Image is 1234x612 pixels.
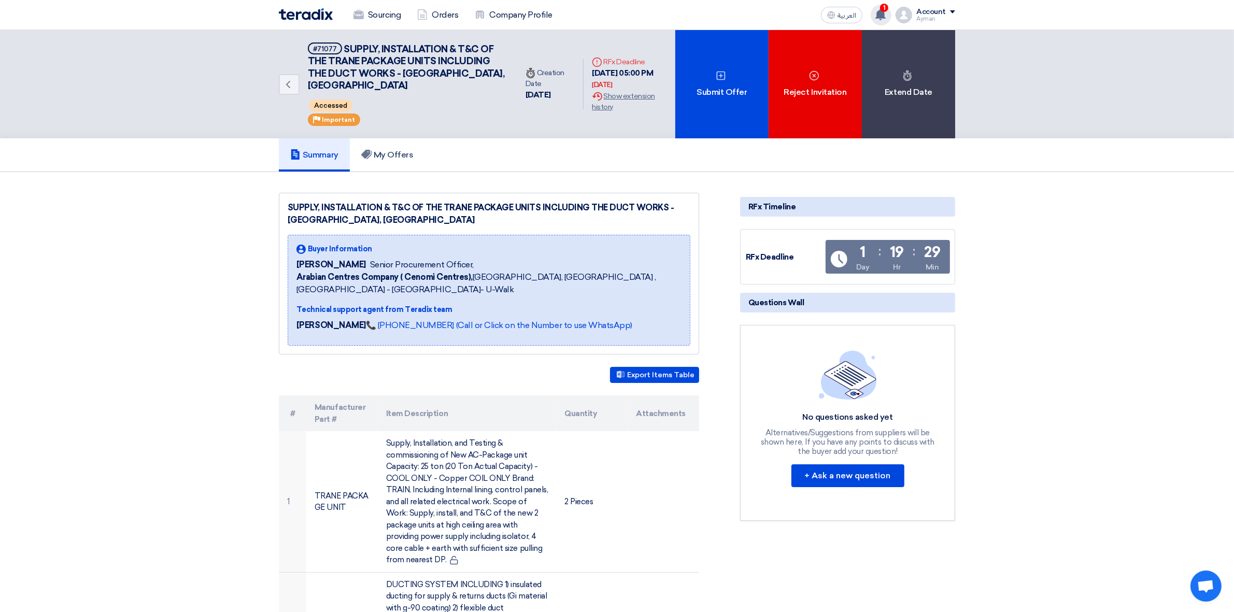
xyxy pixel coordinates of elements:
div: RFx Deadline [592,56,667,67]
div: Day [856,262,870,273]
div: Min [926,262,939,273]
td: TRANE PACKAGE UNIT [306,431,378,572]
h5: Summary [290,150,338,160]
div: : [878,242,881,261]
span: Buyer Information [308,244,372,254]
div: #71077 [313,46,337,52]
img: profile_test.png [896,7,912,23]
div: Alternatives/Suggestions from suppliers will be shown here, If you have any points to discuss wit... [760,428,936,456]
div: Show extension history [592,91,667,112]
b: Arabian Centres Company ( Cenomi Centres), [296,272,473,282]
span: [PERSON_NAME] [296,259,366,271]
a: Sourcing [345,4,409,26]
th: Quantity [556,395,628,431]
span: SUPPLY, INSTALLATION & T&C OF THE TRANE PACKAGE UNITS INCLUDING THE DUCT WORKS - [GEOGRAPHIC_DATA... [308,44,504,91]
div: [DATE] [592,80,612,90]
span: Important [322,116,355,123]
img: empty_state_list.svg [819,350,877,399]
div: RFx Timeline [740,197,955,217]
span: Senior Procurement Officer, [370,259,474,271]
div: 29 [924,245,940,260]
th: # [279,395,306,431]
a: Open chat [1190,571,1222,602]
div: No questions asked yet [760,412,936,423]
a: Summary [279,138,350,172]
div: Ayman [916,16,955,22]
button: + Ask a new question [791,464,904,487]
h5: My Offers [361,150,414,160]
td: 2 Pieces [556,431,628,572]
div: Creation Date [526,67,575,89]
div: Extend Date [862,30,955,138]
div: 1 [860,245,866,260]
button: Export Items Table [610,367,699,383]
td: Supply, Installation, and Testing & commissioning of New AC-Package unit Capacity: 25 ton (20 Ton... [378,431,557,572]
a: 📞 [PHONE_NUMBER] (Call or Click on the Number to use WhatsApp) [366,320,632,330]
div: Hr [893,262,900,273]
span: العربية [838,12,856,19]
a: Orders [409,4,466,26]
div: RFx Deadline [746,251,824,263]
span: [GEOGRAPHIC_DATA], [GEOGRAPHIC_DATA] ,[GEOGRAPHIC_DATA] - [GEOGRAPHIC_DATA]- U-Walk [296,271,682,296]
img: Teradix logo [279,8,333,20]
th: Item Description [378,395,557,431]
span: Accessed [309,99,352,111]
th: Attachments [628,395,699,431]
th: Manufacturer Part # [306,395,378,431]
div: Submit Offer [675,30,769,138]
span: 1 [880,4,888,12]
button: العربية [821,7,862,23]
div: 19 [890,245,904,260]
strong: [PERSON_NAME] [296,320,366,330]
span: Questions Wall [748,297,804,308]
div: Technical support agent from Teradix team [296,304,682,315]
a: Company Profile [466,4,561,26]
div: [DATE] [526,89,575,101]
div: : [913,242,915,261]
div: Reject Invitation [769,30,862,138]
div: [DATE] 05:00 PM [592,67,667,91]
div: SUPPLY, INSTALLATION & T&C OF THE TRANE PACKAGE UNITS INCLUDING THE DUCT WORKS - [GEOGRAPHIC_DATA... [288,202,690,226]
td: 1 [279,431,306,572]
a: My Offers [350,138,425,172]
h5: SUPPLY, INSTALLATION & T&C OF THE TRANE PACKAGE UNITS INCLUDING THE DUCT WORKS - HAIFA MALL, JEDDAH [308,42,505,92]
div: Account [916,8,946,17]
